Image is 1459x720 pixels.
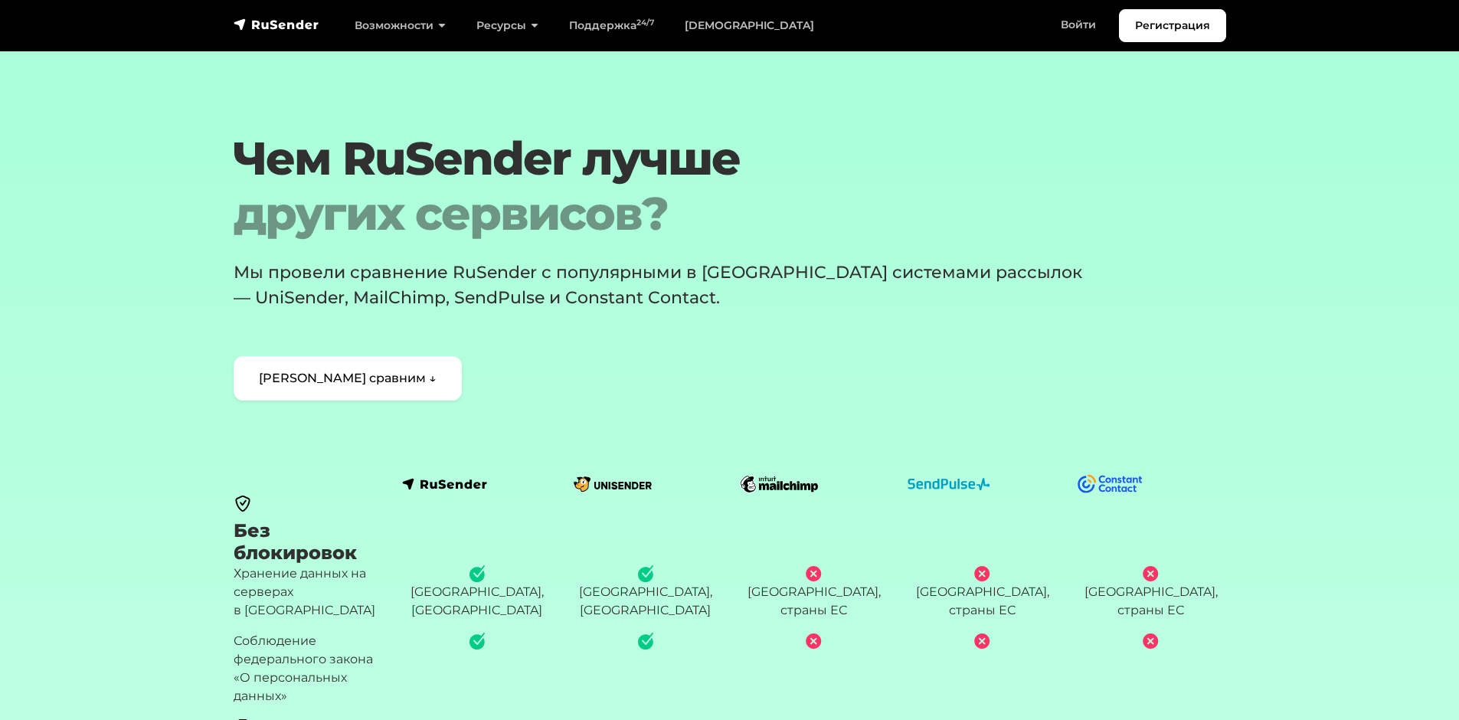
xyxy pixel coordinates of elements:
img: logo-mailchimp.svg [739,474,823,494]
div: [GEOGRAPHIC_DATA], [GEOGRAPHIC_DATA] [402,565,552,620]
img: logo-unisender.svg [571,476,655,492]
a: Возможности [339,10,461,41]
p: Соблюдение федерального закона «О персональных данных» [234,632,384,705]
img: RuSender [234,17,319,32]
img: black secure icon [234,494,252,512]
p: Хранение данных на серверах в [GEOGRAPHIC_DATA] [234,565,384,620]
span: других сервисов? [234,186,1142,241]
div: [GEOGRAPHIC_DATA], страны ЕС [1076,565,1226,620]
a: Регистрация [1119,9,1226,42]
div: [GEOGRAPHIC_DATA], страны ЕС [908,565,1058,620]
img: logo-sendpulse.svg [908,478,990,490]
sup: 24/7 [636,18,654,28]
a: Ресурсы [461,10,554,41]
img: logo-rusender.svg [402,476,488,492]
p: Мы провели сравнение RuSender с популярными в [GEOGRAPHIC_DATA] системами рассылок — UniSender, M... [234,260,1102,310]
h1: Чем RuSender лучше [234,131,1142,241]
a: Войти [1045,9,1111,41]
img: logo-constant-contact.svg [1076,474,1143,493]
a: Поддержка24/7 [554,10,669,41]
h3: Без блокировок [234,520,384,565]
a: [PERSON_NAME] сравним ↓ [234,356,462,401]
a: [DEMOGRAPHIC_DATA] [669,10,829,41]
div: [GEOGRAPHIC_DATA], страны ЕС [739,565,889,620]
div: [GEOGRAPHIC_DATA], [GEOGRAPHIC_DATA] [571,565,721,620]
